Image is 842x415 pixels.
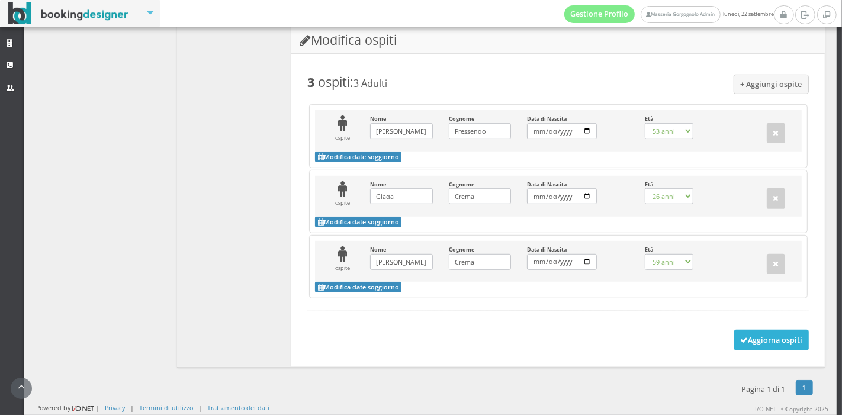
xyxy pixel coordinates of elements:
[645,254,693,270] select: Età
[645,246,693,270] label: Età
[323,246,362,272] div: ospite
[198,403,202,412] div: |
[8,2,128,25] img: BookingDesigner.com
[370,188,432,204] input: Nome
[527,115,597,139] label: Data di Nascita
[370,254,432,270] input: Nome
[527,254,597,270] input: Data di Nascita
[449,123,511,139] input: Cognome
[645,123,693,139] select: Età
[527,246,597,270] label: Data di Nascita
[527,181,597,205] label: Data di Nascita
[796,380,813,395] a: 1
[105,403,125,412] a: Privacy
[315,217,401,227] button: Modifica date soggiorno
[70,404,96,413] img: ionet_small_logo.png
[323,181,362,207] div: ospite
[449,188,511,204] input: Cognome
[449,115,511,139] label: Cognome
[564,5,635,23] a: Gestione Profilo
[734,330,809,350] button: Aggiorna ospiti
[449,254,511,270] input: Cognome
[323,115,362,141] div: ospite
[36,403,99,413] div: Powered by |
[291,27,825,54] h3: Modifica ospiti
[370,115,432,139] label: Nome
[645,181,693,205] label: Età
[307,73,314,91] b: 3
[318,73,350,91] span: ospiti
[641,6,720,23] a: Masseria Gorgognolo Admin
[370,123,432,139] input: Nome
[449,246,511,270] label: Cognome
[315,282,401,292] button: Modifica date soggiorno
[370,246,432,270] label: Nome
[527,123,597,139] input: Data di Nascita
[130,403,134,412] div: |
[564,5,774,23] span: lunedì, 22 settembre
[207,403,269,412] a: Trattamento dei dati
[139,403,193,412] a: Termini di utilizzo
[645,115,693,139] label: Età
[370,181,432,205] label: Nome
[741,385,785,394] h5: Pagina 1 di 1
[307,75,809,90] h3: :
[645,188,693,204] select: Età
[527,188,597,204] input: Data di Nascita
[449,181,511,205] label: Cognome
[353,77,387,90] small: 3 Adulti
[734,75,809,94] button: + Aggiungi ospite
[315,152,401,162] button: Modifica date soggiorno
